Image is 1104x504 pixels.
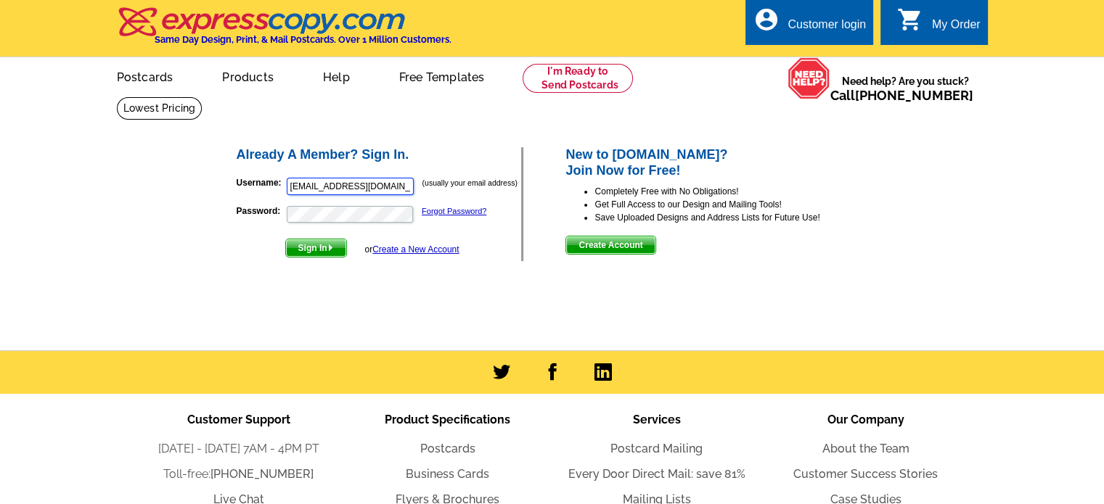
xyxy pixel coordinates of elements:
h2: Already A Member? Sign In. [237,147,522,163]
label: Password: [237,205,285,218]
a: Same Day Design, Print, & Mail Postcards. Over 1 Million Customers. [117,17,451,45]
i: shopping_cart [897,7,923,33]
li: Get Full Access to our Design and Mailing Tools! [594,198,870,211]
li: Completely Free with No Obligations! [594,185,870,198]
a: Postcard Mailing [610,442,703,455]
span: Customer Support [187,413,290,426]
a: Business Cards [406,467,489,481]
li: Save Uploaded Designs and Address Lists for Future Use! [594,211,870,224]
a: [PHONE_NUMBER] [210,467,314,481]
a: [PHONE_NUMBER] [855,88,973,103]
a: Postcards [420,442,475,455]
div: Customer login [788,18,866,38]
span: Call [830,88,973,103]
span: Our Company [827,413,904,426]
a: shopping_cart My Order [897,16,981,34]
button: Sign In [285,239,347,257]
a: Help [300,59,373,93]
a: account_circle Customer login [753,16,866,34]
a: Products [199,59,297,93]
span: Services [633,413,681,426]
a: Every Door Direct Mail: save 81% [568,467,745,481]
a: Postcards [94,59,197,93]
a: Customer Success Stories [793,467,938,481]
span: Product Specifications [385,413,510,426]
img: button-next-arrow-white.png [327,244,334,251]
div: My Order [932,18,981,38]
a: Forgot Password? [422,207,486,215]
a: About the Team [822,442,909,455]
label: Username: [237,176,285,189]
h2: New to [DOMAIN_NAME]? Join Now for Free! [565,147,870,178]
span: Sign In [286,239,346,257]
span: Create Account [566,236,655,254]
a: Free Templates [376,59,508,93]
button: Create Account [565,236,655,255]
small: (usually your email address) [422,178,518,187]
h4: Same Day Design, Print, & Mail Postcards. Over 1 Million Customers. [155,34,451,45]
img: help [788,57,830,99]
div: or [364,243,459,256]
a: Create a New Account [372,244,459,255]
li: [DATE] - [DATE] 7AM - 4PM PT [134,440,343,458]
i: account_circle [753,7,779,33]
span: Need help? Are you stuck? [830,74,981,103]
li: Toll-free: [134,466,343,483]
